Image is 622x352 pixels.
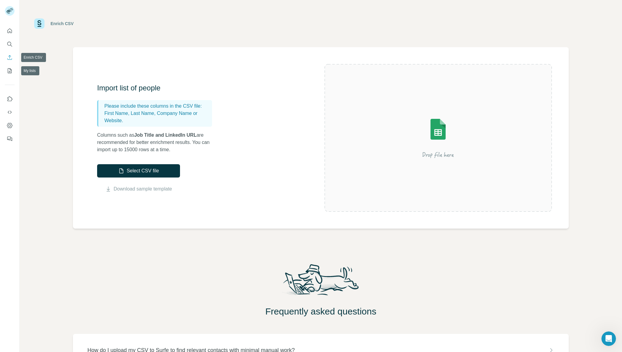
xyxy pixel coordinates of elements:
img: Surfe Mascot Illustration [277,262,365,301]
p: Columns such as are recommended for better enrichment results. You can import up to 15000 rows at... [97,132,218,153]
a: Download sample template [114,185,172,193]
h2: Frequently asked questions [20,306,622,317]
button: My lists [5,65,15,76]
button: Search [5,39,15,50]
p: The team can also help [29,8,75,14]
div: FinAI says… [5,24,116,68]
div: Close [106,2,117,13]
p: First Name, Last Name, Company Name or Website. [104,110,210,124]
iframe: To enrich screen reader interactions, please activate Accessibility in Grammarly extension settings [601,331,616,346]
button: Use Surfe API [5,107,15,118]
button: Quick start [5,25,15,36]
button: Select CSV file [97,164,180,178]
button: Talk to Sales [78,190,113,202]
img: Profile image for FinAI [17,3,27,13]
button: go back [4,2,15,14]
button: Dashboard [5,120,15,131]
p: Please include these columns in the CSV file: [104,103,210,110]
button: Use Surfe on LinkedIn [5,93,15,104]
div: Enrich CSV [51,21,74,27]
h1: FinAI [29,3,41,8]
span: Job Title and LinkedIn URL [134,132,197,138]
div: Hello ☀️​Need help with Sales or Support? We've got you covered!FinAI • AI Agent• [DATE] [5,24,99,54]
button: Contact Support [32,190,76,202]
button: Download sample template [97,185,180,193]
img: Surfe Illustration - Drop file here or select below [384,102,493,174]
button: Feedback [5,133,15,144]
div: Hello ☀️ ​ Need help with Sales or Support? We've got you covered! [10,27,94,51]
h3: Import list of people [97,83,218,93]
button: Enrich CSV [5,52,15,63]
div: FinAI • AI Agent • [DATE] [10,56,54,59]
img: Surfe Logo [34,18,44,29]
button: Home [95,2,106,14]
